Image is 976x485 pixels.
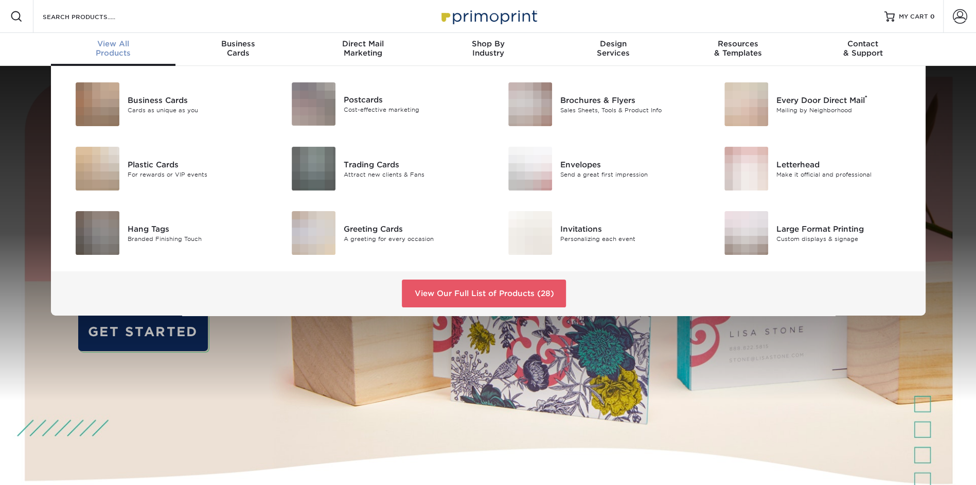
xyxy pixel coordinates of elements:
[425,39,551,58] div: Industry
[560,106,697,114] div: Sales Sheets, Tools & Product Info
[425,33,551,66] a: Shop ByIndustry
[776,106,913,114] div: Mailing by Neighborhood
[551,39,676,58] div: Services
[437,5,540,27] img: Primoprint
[724,147,768,190] img: Letterhead
[724,82,768,126] img: Every Door Direct Mail
[42,10,142,23] input: SEARCH PRODUCTS.....
[128,234,264,243] div: Branded Finishing Touch
[51,33,176,66] a: View AllProducts
[279,143,481,195] a: Trading Cards Trading Cards Attract new clients & Fans
[300,39,425,58] div: Marketing
[676,39,801,58] div: & Templates
[63,78,264,130] a: Business Cards Business Cards Cards as unique as you
[344,106,480,114] div: Cost-effective marketing
[51,39,176,58] div: Products
[425,39,551,48] span: Shop By
[560,170,697,179] div: Send a great first impression
[724,211,768,255] img: Large Format Printing
[712,78,913,130] a: Every Door Direct Mail Every Door Direct Mail® Mailing by Neighborhood
[300,39,425,48] span: Direct Mail
[496,207,697,259] a: Invitations Invitations Personalizing each event
[402,280,566,307] a: View Our Full List of Products (28)
[560,234,697,243] div: Personalizing each event
[344,170,480,179] div: Attract new clients & Fans
[560,94,697,106] div: Brochures & Flyers
[279,78,481,130] a: Postcards Postcards Cost-effective marketing
[63,207,264,259] a: Hang Tags Hang Tags Branded Finishing Touch
[776,170,913,179] div: Make it official and professional
[76,82,119,126] img: Business Cards
[551,33,676,66] a: DesignServices
[344,94,480,106] div: Postcards
[300,33,425,66] a: Direct MailMarketing
[63,143,264,195] a: Plastic Cards Plastic Cards For rewards or VIP events
[801,39,926,58] div: & Support
[776,94,913,106] div: Every Door Direct Mail
[175,39,300,58] div: Cards
[865,94,867,101] sup: ®
[930,13,935,20] span: 0
[292,82,335,126] img: Postcards
[128,223,264,234] div: Hang Tags
[801,39,926,48] span: Contact
[776,223,913,234] div: Large Format Printing
[712,207,913,259] a: Large Format Printing Large Format Printing Custom displays & signage
[344,159,480,170] div: Trading Cards
[776,159,913,170] div: Letterhead
[128,159,264,170] div: Plastic Cards
[560,223,697,234] div: Invitations
[292,147,335,190] img: Trading Cards
[128,170,264,179] div: For rewards or VIP events
[801,33,926,66] a: Contact& Support
[508,211,552,255] img: Invitations
[899,12,928,21] span: MY CART
[128,106,264,114] div: Cards as unique as you
[676,33,801,66] a: Resources& Templates
[551,39,676,48] span: Design
[51,39,176,48] span: View All
[175,33,300,66] a: BusinessCards
[560,159,697,170] div: Envelopes
[508,82,552,126] img: Brochures & Flyers
[175,39,300,48] span: Business
[496,143,697,195] a: Envelopes Envelopes Send a great first impression
[712,143,913,195] a: Letterhead Letterhead Make it official and professional
[508,147,552,190] img: Envelopes
[676,39,801,48] span: Resources
[496,78,697,130] a: Brochures & Flyers Brochures & Flyers Sales Sheets, Tools & Product Info
[776,234,913,243] div: Custom displays & signage
[76,211,119,255] img: Hang Tags
[279,207,481,259] a: Greeting Cards Greeting Cards A greeting for every occasion
[344,223,480,234] div: Greeting Cards
[128,94,264,106] div: Business Cards
[292,211,335,255] img: Greeting Cards
[344,234,480,243] div: A greeting for every occasion
[76,147,119,190] img: Plastic Cards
